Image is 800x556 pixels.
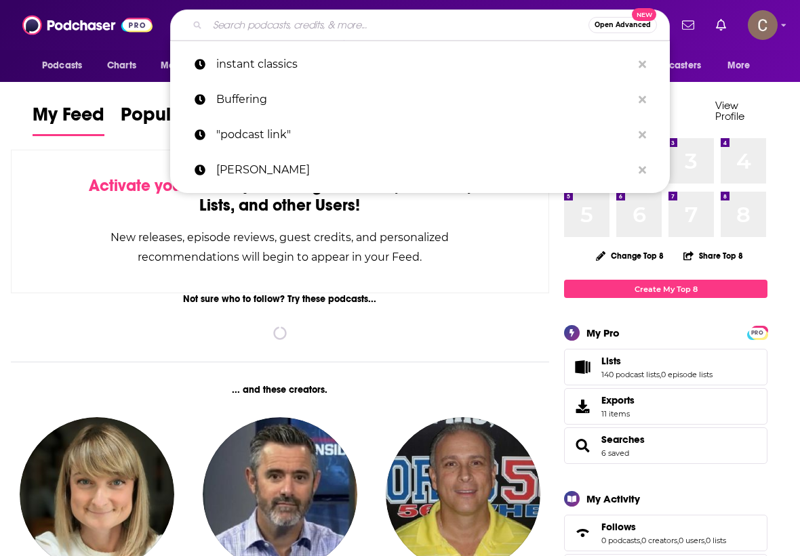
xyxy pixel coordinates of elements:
p: instant classics [216,47,632,82]
a: "podcast link" [170,117,670,152]
span: PRO [749,328,765,338]
span: Activate your Feed [89,175,228,196]
span: Lists [601,355,621,367]
span: More [727,56,751,75]
span: Charts [107,56,136,75]
button: open menu [718,53,767,79]
a: 0 users [679,536,704,545]
a: Searches [601,433,645,446]
span: , [660,370,661,379]
button: Change Top 8 [588,247,672,264]
span: Monitoring [161,56,209,75]
a: Show notifications dropdown [677,14,700,37]
span: Exports [569,397,596,416]
a: Popular Feed [121,103,236,136]
a: Lists [601,355,713,367]
span: 11 items [601,409,635,419]
div: ... and these creators. [11,384,549,395]
a: Exports [564,388,767,425]
p: tara brach [216,152,632,188]
button: Share Top 8 [683,242,744,269]
a: 0 episode lists [661,370,713,379]
span: Follows [564,515,767,551]
button: open menu [151,53,226,79]
span: Popular Feed [121,103,236,134]
div: Search podcasts, credits, & more... [170,9,670,41]
span: Searches [564,427,767,464]
span: Exports [601,394,635,406]
button: open menu [33,53,100,79]
a: [PERSON_NAME] [170,152,670,188]
a: 0 creators [641,536,677,545]
a: Lists [569,358,596,377]
button: open menu [627,53,721,79]
a: Follows [569,523,596,542]
a: Create My Top 8 [564,280,767,298]
div: My Pro [586,326,620,339]
span: , [640,536,641,545]
a: Searches [569,436,596,455]
a: My Feed [33,103,104,136]
div: New releases, episode reviews, guest credits, and personalized recommendations will begin to appe... [79,228,481,267]
p: Buffering [216,82,632,117]
span: , [704,536,706,545]
a: Buffering [170,82,670,117]
p: "podcast link" [216,117,632,152]
button: Show profile menu [748,10,778,40]
a: 0 podcasts [601,536,640,545]
span: Lists [564,349,767,385]
span: New [632,8,656,21]
a: instant classics [170,47,670,82]
input: Search podcasts, credits, & more... [207,14,588,36]
a: View Profile [715,99,744,123]
div: Not sure who to follow? Try these podcasts... [11,293,549,305]
span: Follows [601,521,636,533]
span: Logged in as clay.bolton [748,10,778,40]
a: 140 podcast lists [601,370,660,379]
img: User Profile [748,10,778,40]
a: 0 lists [706,536,726,545]
span: Podcasts [42,56,82,75]
a: 6 saved [601,448,629,458]
div: by following Podcasts, Creators, Lists, and other Users! [79,176,481,215]
div: My Activity [586,492,640,505]
span: My Feed [33,103,104,134]
button: Open AdvancedNew [588,17,657,33]
span: Open Advanced [595,22,651,28]
a: PRO [749,327,765,337]
a: Follows [601,521,726,533]
a: Charts [98,53,144,79]
a: Show notifications dropdown [711,14,732,37]
span: , [677,536,679,545]
img: Podchaser - Follow, Share and Rate Podcasts [22,12,153,38]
